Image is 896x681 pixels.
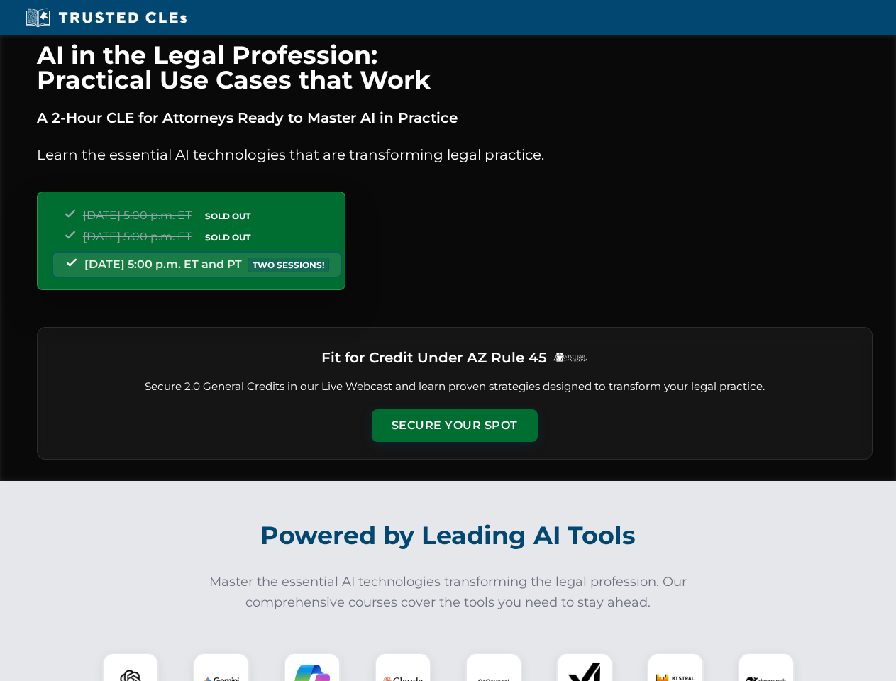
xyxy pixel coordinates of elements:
[200,572,697,613] p: Master the essential AI technologies transforming the legal profession. Our comprehensive courses...
[83,209,192,222] span: [DATE] 5:00 p.m. ET
[21,7,191,28] img: Trusted CLEs
[55,511,841,560] h2: Powered by Leading AI Tools
[37,43,873,92] h1: AI in the Legal Profession: Practical Use Cases that Work
[37,143,873,166] p: Learn the essential AI technologies that are transforming legal practice.
[37,106,873,129] p: A 2-Hour CLE for Attorneys Ready to Master AI in Practice
[321,345,547,370] h3: Fit for Credit Under AZ Rule 45
[55,379,855,395] p: Secure 2.0 General Credits in our Live Webcast and learn proven strategies designed to transform ...
[553,352,588,362] img: Logo
[200,230,255,245] span: SOLD OUT
[83,230,192,243] span: [DATE] 5:00 p.m. ET
[372,409,538,442] button: Secure Your Spot
[200,209,255,223] span: SOLD OUT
